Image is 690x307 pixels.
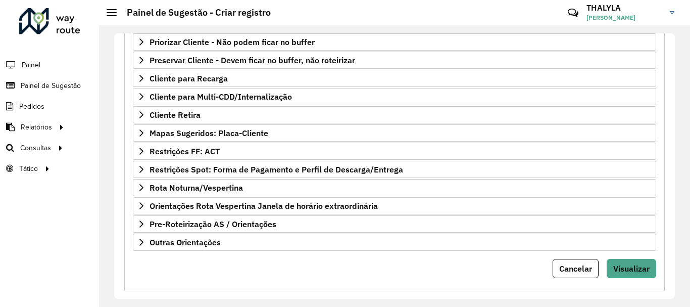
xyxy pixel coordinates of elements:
[22,60,40,70] span: Painel
[607,259,656,278] button: Visualizar
[21,122,52,133] span: Relatórios
[133,234,656,251] a: Outras Orientações
[117,7,271,18] h2: Painel de Sugestão - Criar registro
[133,52,656,69] a: Preservar Cliente - Devem ficar no buffer, não roteirizar
[133,161,656,178] a: Restrições Spot: Forma de Pagamento e Perfil de Descarga/Entrega
[133,33,656,51] a: Priorizar Cliente - Não podem ficar no buffer
[150,93,292,101] span: Cliente para Multi-CDD/Internalização
[150,56,355,64] span: Preservar Cliente - Devem ficar no buffer, não roteirizar
[133,143,656,160] a: Restrições FF: ACT
[19,163,38,174] span: Tático
[150,165,403,173] span: Restrições Spot: Forma de Pagamento e Perfil de Descarga/Entrega
[150,74,228,82] span: Cliente para Recarga
[21,80,81,91] span: Painel de Sugestão
[553,259,599,278] button: Cancelar
[150,238,221,246] span: Outras Orientações
[586,13,662,22] span: [PERSON_NAME]
[133,70,656,87] a: Cliente para Recarga
[133,197,656,214] a: Orientações Rota Vespertina Janela de horário extraordinária
[133,124,656,142] a: Mapas Sugeridos: Placa-Cliente
[133,88,656,105] a: Cliente para Multi-CDD/Internalização
[150,184,243,192] span: Rota Noturna/Vespertina
[20,143,51,153] span: Consultas
[562,2,584,24] a: Contato Rápido
[150,111,201,119] span: Cliente Retira
[613,264,650,274] span: Visualizar
[19,101,44,112] span: Pedidos
[133,215,656,233] a: Pre-Roteirização AS / Orientações
[150,220,276,228] span: Pre-Roteirização AS / Orientações
[150,202,378,210] span: Orientações Rota Vespertina Janela de horário extraordinária
[150,147,220,155] span: Restrições FF: ACT
[150,38,315,46] span: Priorizar Cliente - Não podem ficar no buffer
[150,129,268,137] span: Mapas Sugeridos: Placa-Cliente
[586,3,662,13] h3: THALYLA
[133,106,656,123] a: Cliente Retira
[559,264,592,274] span: Cancelar
[133,179,656,196] a: Rota Noturna/Vespertina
